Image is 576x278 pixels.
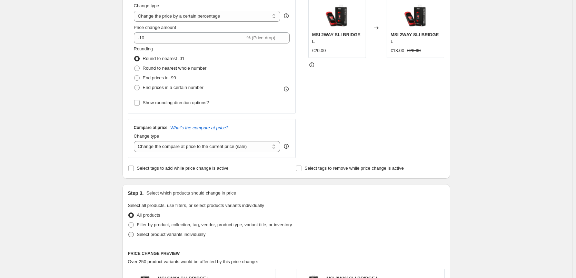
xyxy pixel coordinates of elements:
[323,2,351,29] img: five_pictures1_3497_201507011609405593a044de619_80x.png
[134,133,159,139] span: Change type
[407,47,421,54] strike: €20.00
[305,166,404,171] span: Select tags to remove while price change is active
[143,100,209,105] span: Show rounding direction options?
[390,32,439,44] span: MSI 2WAY SLI BRIDGE L
[137,222,292,227] span: Filter by product, collection, tag, vendor, product type, variant title, or inventory
[312,47,326,54] div: €20.00
[137,232,206,237] span: Select product variants individually
[137,212,160,218] span: All products
[128,190,144,197] h2: Step 3.
[283,143,290,150] div: help
[312,32,360,44] span: MSI 2WAY SLI BRIDGE L
[402,2,429,29] img: five_pictures1_3497_201507011609405593a044de619_80x.png
[143,56,185,61] span: Round to nearest .01
[143,66,207,71] span: Round to nearest whole number
[170,125,229,130] button: What's the compare at price?
[128,259,258,264] span: Over 250 product variants would be affected by this price change:
[128,251,445,256] h6: PRICE CHANGE PREVIEW
[143,75,176,80] span: End prices in .99
[137,166,229,171] span: Select tags to add while price change is active
[247,35,275,40] span: % (Price drop)
[134,32,245,43] input: -15
[134,46,153,51] span: Rounding
[134,3,159,8] span: Change type
[134,125,168,130] h3: Compare at price
[143,85,203,90] span: End prices in a certain number
[283,12,290,19] div: help
[134,25,176,30] span: Price change amount
[128,203,264,208] span: Select all products, use filters, or select products variants individually
[390,47,404,54] div: €18.00
[146,190,236,197] p: Select which products should change in price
